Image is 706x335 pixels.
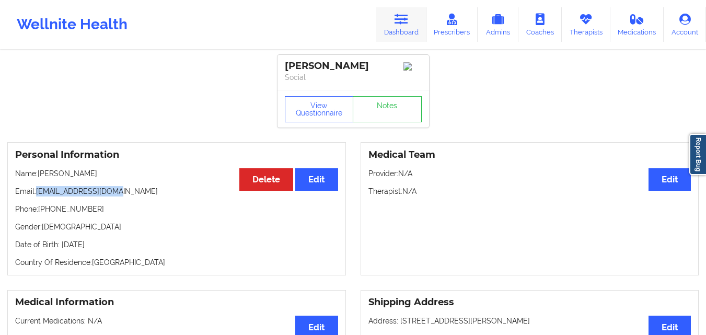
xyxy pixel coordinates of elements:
[368,316,691,326] p: Address: [STREET_ADDRESS][PERSON_NAME]
[610,7,664,42] a: Medications
[368,149,691,161] h3: Medical Team
[15,186,338,197] p: Email: [EMAIL_ADDRESS][DOMAIN_NAME]
[15,149,338,161] h3: Personal Information
[376,7,426,42] a: Dashboard
[239,168,293,191] button: Delete
[15,239,338,250] p: Date of Birth: [DATE]
[368,296,691,308] h3: Shipping Address
[15,257,338,268] p: Country Of Residence: [GEOGRAPHIC_DATA]
[478,7,518,42] a: Admins
[664,7,706,42] a: Account
[15,168,338,179] p: Name: [PERSON_NAME]
[15,296,338,308] h3: Medical Information
[285,60,422,72] div: [PERSON_NAME]
[285,96,354,122] button: View Questionnaire
[518,7,562,42] a: Coaches
[403,62,422,71] img: Image%2Fplaceholer-image.png
[15,204,338,214] p: Phone: [PHONE_NUMBER]
[353,96,422,122] a: Notes
[15,316,338,326] p: Current Medications: N/A
[295,168,338,191] button: Edit
[368,186,691,197] p: Therapist: N/A
[368,168,691,179] p: Provider: N/A
[649,168,691,191] button: Edit
[285,72,422,83] p: Social
[426,7,478,42] a: Prescribers
[15,222,338,232] p: Gender: [DEMOGRAPHIC_DATA]
[689,134,706,175] a: Report Bug
[562,7,610,42] a: Therapists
